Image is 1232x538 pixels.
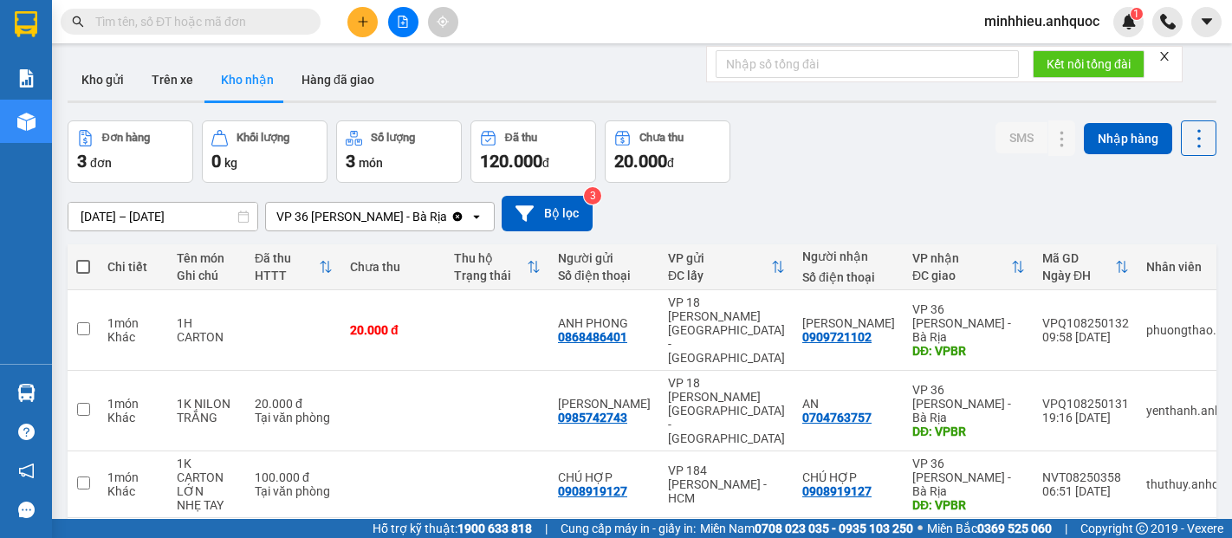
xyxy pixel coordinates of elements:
div: ĐC giao [912,269,1011,282]
div: AN [802,397,895,411]
div: VP nhận [912,251,1011,265]
img: phone-icon [1160,14,1176,29]
span: đơn [90,156,112,170]
div: VP 36 [PERSON_NAME] - Bà Rịa [276,208,447,225]
input: Nhập số tổng đài [716,50,1019,78]
div: Người gửi [558,251,651,265]
span: | [1065,519,1067,538]
div: Chưa thu [350,260,437,274]
div: 20.000 đ [255,397,333,411]
div: ĐC lấy [668,269,771,282]
input: Selected VP 36 Lê Thành Duy - Bà Rịa. [449,208,451,225]
th: Toggle SortBy [904,244,1034,290]
span: file-add [397,16,409,28]
div: 06:51 [DATE] [1042,484,1129,498]
span: caret-down [1199,14,1215,29]
div: DĐ: VPBR [912,425,1025,438]
div: VP 36 [PERSON_NAME] - Bà Rịa [912,302,1025,344]
button: Nhập hàng [1084,123,1172,154]
div: 0908919127 [558,484,627,498]
div: Đã thu [505,132,537,144]
div: 09:58 [DATE] [1042,330,1129,344]
div: VP gửi [668,251,771,265]
div: NVT08250358 [1042,470,1129,484]
span: notification [18,463,35,479]
div: Chi tiết [107,260,159,274]
span: đ [667,156,674,170]
div: 1 món [107,470,159,484]
div: 1 món [107,397,159,411]
span: món [359,156,383,170]
div: 0909721102 [802,330,872,344]
button: SMS [995,122,1047,153]
div: HỒNG ANH [558,397,651,411]
span: copyright [1136,522,1148,535]
div: 1H CARTON [177,316,237,344]
span: minhhieu.anhquoc [970,10,1113,32]
span: Miền Nam [700,519,913,538]
div: 1K NILON TRẮNG [177,397,237,425]
div: 0908919127 [802,484,872,498]
img: warehouse-icon [17,113,36,131]
span: 3 [346,151,355,172]
div: Ghi chú [177,269,237,282]
img: warehouse-icon [17,384,36,402]
div: 100.000 đ [255,470,333,484]
button: Đơn hàng3đơn [68,120,193,183]
span: message [18,502,35,518]
div: ANH TUẤN [802,316,895,330]
div: 0704763757 [802,411,872,425]
span: Hỗ trợ kỹ thuật: [373,519,532,538]
div: HTTT [255,269,319,282]
div: 0868486401 [558,330,627,344]
div: Trạng thái [454,269,527,282]
div: 1 món [107,316,159,330]
button: Kho nhận [207,59,288,100]
div: Đơn hàng [102,132,150,144]
div: Tên món [177,251,237,265]
div: 20.000 đ [350,323,437,337]
span: search [72,16,84,28]
span: ⚪️ [918,525,923,532]
div: Khác [107,484,159,498]
div: Khác [107,330,159,344]
button: Bộ lọc [502,196,593,231]
button: Số lượng3món [336,120,462,183]
span: kg [224,156,237,170]
button: aim [428,7,458,37]
div: Số lượng [371,132,415,144]
div: VPQ108250131 [1042,397,1129,411]
img: logo-vxr [15,11,37,37]
div: Tại văn phòng [255,411,333,425]
div: Chưa thu [639,132,684,144]
input: Tìm tên, số ĐT hoặc mã đơn [95,12,300,31]
strong: 0708 023 035 - 0935 103 250 [755,522,913,535]
div: ANH PHONG [558,316,651,330]
span: Miền Bắc [927,519,1052,538]
div: Số điện thoại [802,270,895,284]
th: Toggle SortBy [1034,244,1138,290]
img: icon-new-feature [1121,14,1137,29]
div: VP 184 [PERSON_NAME] - HCM [668,463,785,505]
button: Hàng đã giao [288,59,388,100]
div: NHẸ TAY [177,498,237,512]
div: DĐ: VPBR [912,344,1025,358]
span: | [545,519,548,538]
div: VP 36 [PERSON_NAME] - Bà Rịa [912,457,1025,498]
div: VP 18 [PERSON_NAME][GEOGRAPHIC_DATA] - [GEOGRAPHIC_DATA] [668,376,785,445]
div: Đã thu [255,251,319,265]
div: CHÚ HỢP [802,470,895,484]
svg: open [470,210,483,224]
span: đ [542,156,549,170]
button: Đã thu120.000đ [470,120,596,183]
div: Ngày ĐH [1042,269,1115,282]
img: solution-icon [17,69,36,88]
div: 1K CARTON LỚN [177,457,237,498]
div: Khối lượng [237,132,289,144]
span: question-circle [18,424,35,440]
strong: 1900 633 818 [457,522,532,535]
span: Kết nối tổng đài [1047,55,1131,74]
button: Kết nối tổng đài [1033,50,1144,78]
button: Khối lượng0kg [202,120,327,183]
button: plus [347,7,378,37]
